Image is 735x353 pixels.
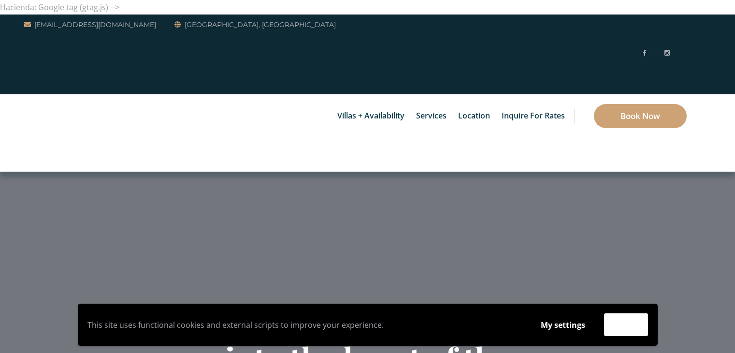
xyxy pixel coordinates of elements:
[679,17,687,90] img: svg%3E
[332,94,409,138] a: Villas + Availability
[24,19,156,30] a: [EMAIL_ADDRESS][DOMAIN_NAME]
[411,94,451,138] a: Services
[87,318,522,332] p: This site uses functional cookies and external scripts to improve your experience.
[174,19,336,30] a: [GEOGRAPHIC_DATA], [GEOGRAPHIC_DATA]
[453,94,495,138] a: Location
[24,97,70,169] img: Awesome Logo
[497,94,570,138] a: Inquire for Rates
[604,313,648,336] button: Accept
[532,314,594,336] button: My settings
[594,104,687,128] a: Book Now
